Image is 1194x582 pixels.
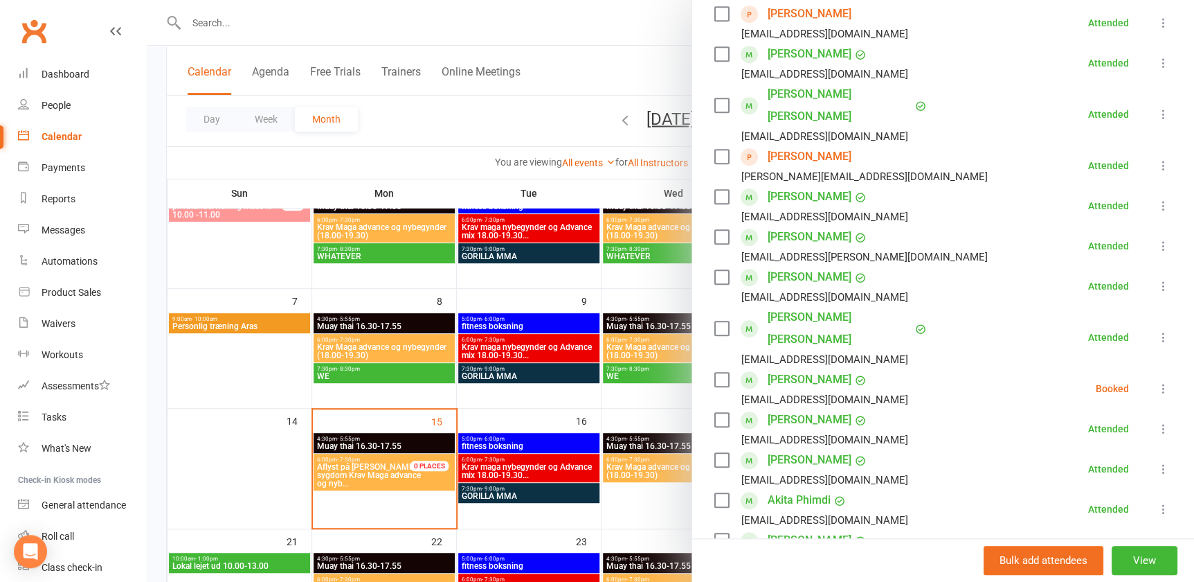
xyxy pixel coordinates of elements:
[42,412,66,423] div: Tasks
[42,224,85,236] div: Messages
[42,100,71,111] div: People
[741,511,908,529] div: [EMAIL_ADDRESS][DOMAIN_NAME]
[768,529,851,552] a: [PERSON_NAME]
[18,277,146,308] a: Product Sales
[1112,546,1177,575] button: View
[741,351,908,369] div: [EMAIL_ADDRESS][DOMAIN_NAME]
[42,318,75,329] div: Waivers
[1088,161,1129,170] div: Attended
[42,131,82,142] div: Calendar
[741,288,908,306] div: [EMAIL_ADDRESS][DOMAIN_NAME]
[1088,58,1129,68] div: Attended
[741,127,908,145] div: [EMAIL_ADDRESS][DOMAIN_NAME]
[768,449,851,471] a: [PERSON_NAME]
[1088,333,1129,342] div: Attended
[42,380,110,391] div: Assessments
[1088,504,1129,514] div: Attended
[18,184,146,215] a: Reports
[42,443,91,454] div: What's New
[42,562,102,573] div: Class check-in
[18,59,146,90] a: Dashboard
[768,266,851,288] a: [PERSON_NAME]
[42,69,89,80] div: Dashboard
[42,193,75,204] div: Reports
[1088,109,1129,119] div: Attended
[741,25,908,43] div: [EMAIL_ADDRESS][DOMAIN_NAME]
[768,145,851,168] a: [PERSON_NAME]
[1088,241,1129,251] div: Attended
[768,306,912,351] a: [PERSON_NAME] [PERSON_NAME]
[741,471,908,489] div: [EMAIL_ADDRESS][DOMAIN_NAME]
[42,500,126,511] div: General attendance
[18,90,146,121] a: People
[42,287,101,298] div: Product Sales
[42,256,98,267] div: Automations
[984,546,1103,575] button: Bulk add attendees
[768,369,851,391] a: [PERSON_NAME]
[1088,424,1129,434] div: Attended
[768,409,851,431] a: [PERSON_NAME]
[1088,18,1129,28] div: Attended
[42,349,83,360] div: Workouts
[768,226,851,248] a: [PERSON_NAME]
[18,246,146,277] a: Automations
[741,248,988,266] div: [EMAIL_ADDRESS][PERSON_NAME][DOMAIN_NAME]
[768,3,851,25] a: [PERSON_NAME]
[768,489,831,511] a: Akita Phimdi
[42,162,85,173] div: Payments
[768,186,851,208] a: [PERSON_NAME]
[18,521,146,552] a: Roll call
[17,14,51,48] a: Clubworx
[18,433,146,464] a: What's New
[18,402,146,433] a: Tasks
[18,371,146,402] a: Assessments
[1088,201,1129,211] div: Attended
[1088,281,1129,291] div: Attended
[741,431,908,449] div: [EMAIL_ADDRESS][DOMAIN_NAME]
[18,308,146,339] a: Waivers
[1096,384,1129,394] div: Booked
[768,83,912,127] a: [PERSON_NAME] [PERSON_NAME]
[768,43,851,65] a: [PERSON_NAME]
[741,168,988,186] div: [PERSON_NAME][EMAIL_ADDRESS][DOMAIN_NAME]
[18,490,146,521] a: General attendance kiosk mode
[42,531,74,542] div: Roll call
[741,208,908,226] div: [EMAIL_ADDRESS][DOMAIN_NAME]
[14,535,47,568] div: Open Intercom Messenger
[18,215,146,246] a: Messages
[18,121,146,152] a: Calendar
[18,339,146,371] a: Workouts
[18,152,146,184] a: Payments
[741,65,908,83] div: [EMAIL_ADDRESS][DOMAIN_NAME]
[741,391,908,409] div: [EMAIL_ADDRESS][DOMAIN_NAME]
[1088,464,1129,474] div: Attended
